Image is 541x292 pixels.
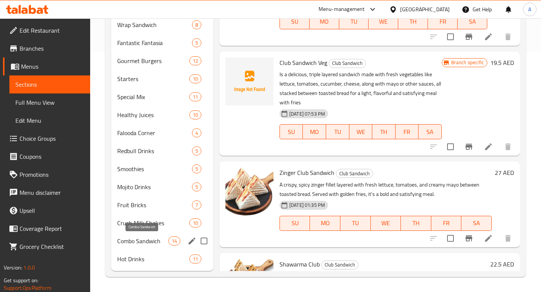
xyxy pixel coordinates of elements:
[329,59,366,68] div: Club Sandwich
[326,124,349,139] button: TU
[111,214,213,232] div: Crush Milk Shakes10
[189,56,201,65] div: items
[4,263,22,272] span: Version:
[111,250,213,268] div: Hot Drinks11
[490,57,514,68] h6: 19.5 AED
[283,16,307,27] span: SU
[369,14,398,29] button: WE
[434,218,459,229] span: FR
[9,93,90,111] a: Full Menu View
[192,182,201,191] div: items
[189,218,201,227] div: items
[401,16,425,27] span: TH
[3,21,90,39] a: Edit Restaurant
[3,220,90,238] a: Coverage Report
[342,16,366,27] span: TU
[189,110,201,119] div: items
[117,92,189,101] div: Special Mix
[21,62,84,71] span: Menus
[117,56,189,65] span: Gourmet Burgers
[192,146,201,155] div: items
[111,70,213,88] div: Starters10
[111,142,213,160] div: Redbull Drinks5
[443,29,458,45] span: Select to update
[280,14,310,29] button: SU
[495,167,514,178] h6: 27 AED
[458,14,487,29] button: SA
[400,5,450,14] div: [GEOGRAPHIC_DATA]
[190,111,201,119] span: 10
[448,59,487,66] span: Branch specific
[3,166,90,184] a: Promotions
[111,34,213,52] div: Fantastic Fantasia5
[117,20,192,29] span: Wrap Sandwich
[20,134,84,143] span: Choice Groups
[3,238,90,256] a: Grocery Checklist
[111,232,213,250] div: Combo Sandwich14edit
[396,124,419,139] button: FR
[23,263,35,272] span: 1.0.0
[111,52,213,70] div: Gourmet Burgers12
[192,166,201,173] span: 5
[111,124,213,142] div: Falooda Corner4
[349,124,373,139] button: WE
[428,14,458,29] button: FR
[280,167,334,178] span: Zinger Club Sandwich
[15,80,84,89] span: Sections
[117,38,192,47] span: Fantastic Fantasia
[336,169,373,178] span: Club Sandwich
[280,259,320,270] span: Shawarma Club
[431,216,462,231] button: FR
[404,218,428,229] span: TH
[484,234,493,243] a: Edit menu item
[15,98,84,107] span: Full Menu View
[280,70,442,107] p: Is a delicious, triple layered sandwich made with fresh vegetables like lettuce, tomatoes, cucumb...
[371,216,401,231] button: WE
[192,38,201,47] div: items
[190,75,201,83] span: 10
[401,216,431,231] button: TH
[3,148,90,166] a: Coupons
[190,256,201,263] span: 11
[117,164,192,173] div: Smoothies
[192,200,201,209] div: items
[303,124,326,139] button: MO
[192,202,201,209] span: 7
[117,182,192,191] span: Mojito Drinks
[484,32,493,41] a: Edit menu item
[310,216,340,231] button: MO
[9,111,90,129] a: Edit Menu
[169,238,180,245] span: 14
[111,16,213,34] div: Wrap Sandwich8
[343,218,368,229] span: TU
[111,196,213,214] div: Fruit Bricks7
[464,218,489,229] span: SA
[117,218,189,227] span: Crush Milk Shakes
[443,139,458,155] span: Select to update
[20,224,84,233] span: Coverage Report
[117,146,192,155] span: Redbull Drinks
[374,218,398,229] span: WE
[484,142,493,151] a: Edit menu item
[189,74,201,83] div: items
[431,16,455,27] span: FR
[192,128,201,137] div: items
[117,74,189,83] span: Starters
[111,160,213,178] div: Smoothies5
[192,148,201,155] span: 5
[283,126,300,137] span: SU
[117,128,192,137] span: Falooda Corner
[225,167,274,215] img: Zinger Club Sandwich
[3,202,90,220] a: Upsell
[461,16,484,27] span: SA
[313,218,337,229] span: MO
[20,188,84,197] span: Menu disclaimer
[9,75,90,93] a: Sections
